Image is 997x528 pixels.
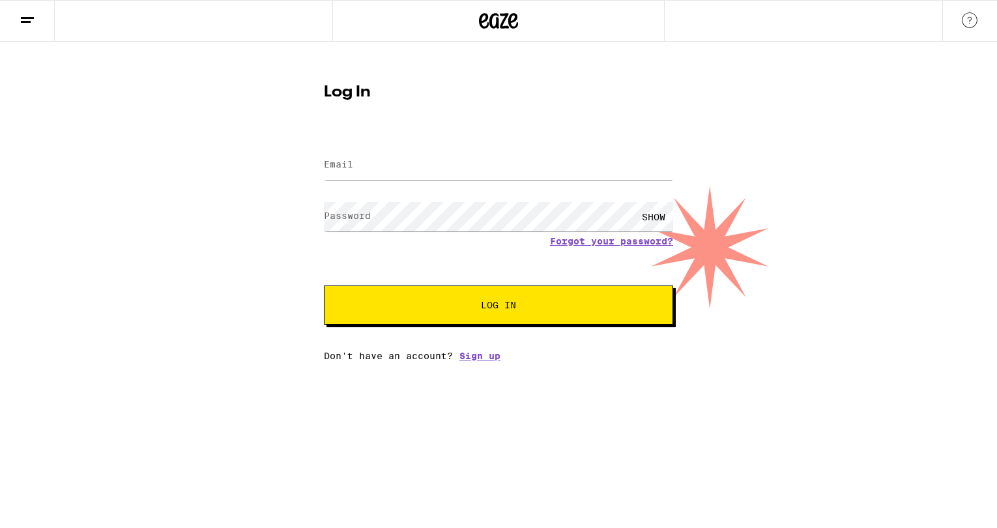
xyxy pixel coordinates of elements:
a: Forgot your password? [550,236,673,246]
div: Don't have an account? [324,351,673,361]
label: Password [324,211,371,221]
button: Log In [324,286,673,325]
input: Email [324,151,673,180]
div: SHOW [634,202,673,231]
span: Log In [481,301,516,310]
a: Sign up [459,351,500,361]
h1: Log In [324,85,673,100]
label: Email [324,159,353,169]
